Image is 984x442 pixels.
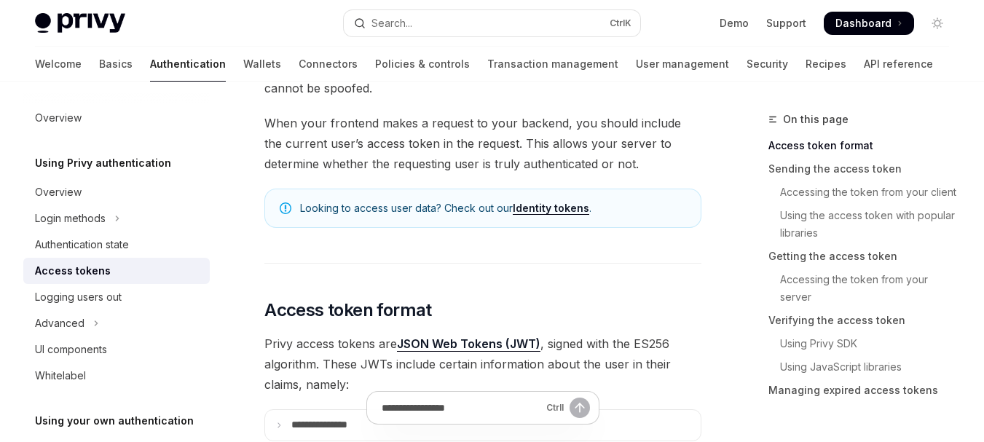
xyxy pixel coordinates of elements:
div: Access tokens [35,262,111,280]
a: JSON Web Tokens (JWT) [397,336,540,352]
div: Overview [35,109,82,127]
a: Access tokens [23,258,210,284]
div: UI components [35,341,107,358]
a: Support [766,16,806,31]
a: Using JavaScript libraries [768,355,961,379]
a: Overview [23,105,210,131]
h5: Using Privy authentication [35,154,171,172]
button: Send message [570,398,590,418]
a: Connectors [299,47,358,82]
button: Toggle Advanced section [23,310,210,336]
a: Identity tokens [513,202,589,215]
a: Verifying the access token [768,309,961,332]
a: Policies & controls [375,47,470,82]
a: Security [747,47,788,82]
div: Logging users out [35,288,122,306]
a: Transaction management [487,47,618,82]
a: Authentication [150,47,226,82]
button: Toggle Login methods section [23,205,210,232]
div: Login methods [35,210,106,227]
span: Ctrl K [610,17,631,29]
a: Access token format [768,134,961,157]
img: light logo [35,13,125,33]
div: Overview [35,183,82,201]
a: Dashboard [824,12,914,35]
a: Managing expired access tokens [768,379,961,402]
svg: Note [280,202,291,214]
a: Getting the access token [768,245,961,268]
div: Search... [371,15,412,32]
a: Whitelabel [23,363,210,389]
input: Ask a question... [382,392,540,424]
span: Looking to access user data? Check out our . [300,201,686,216]
span: Dashboard [835,16,891,31]
a: Authentication state [23,232,210,258]
span: Access token format [264,299,432,322]
a: Overview [23,179,210,205]
span: On this page [783,111,849,128]
a: Using the access token with popular libraries [768,204,961,245]
button: Open search [344,10,641,36]
a: Accessing the token from your server [768,268,961,309]
div: Authentication state [35,236,129,253]
a: Wallets [243,47,281,82]
a: UI components [23,336,210,363]
a: Logging users out [23,284,210,310]
a: Basics [99,47,133,82]
a: API reference [864,47,933,82]
a: Demo [720,16,749,31]
div: Whitelabel [35,367,86,384]
a: Using Privy SDK [768,332,961,355]
button: Toggle dark mode [926,12,949,35]
a: Accessing the token from your client [768,181,961,204]
span: Privy access tokens are , signed with the ES256 algorithm. These JWTs include certain information... [264,334,701,395]
a: User management [636,47,729,82]
a: Sending the access token [768,157,961,181]
div: Advanced [35,315,84,332]
a: Recipes [806,47,846,82]
span: When your frontend makes a request to your backend, you should include the current user’s access ... [264,113,701,174]
h5: Using your own authentication [35,412,194,430]
a: Welcome [35,47,82,82]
